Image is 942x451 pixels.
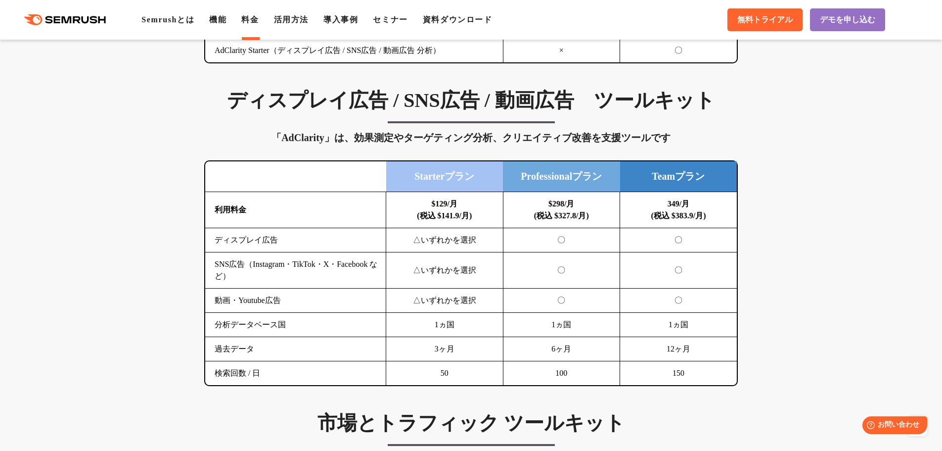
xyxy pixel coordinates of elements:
td: 〇 [620,252,737,289]
td: 150 [620,361,737,386]
a: Semrushとは [141,15,194,24]
div: 「AdClarity」は、効果測定やターゲティング分析、クリエイティブ改善を支援ツールです [204,130,738,146]
td: 過去データ [205,337,386,361]
td: 〇 [503,252,620,289]
h3: 市場とトラフィック ツールキット [204,411,738,436]
td: Teamプラン [620,161,737,192]
b: $298/月 (税込 $327.8/月) [534,200,589,220]
td: 50 [386,361,503,386]
td: × [503,39,620,63]
a: セミナー [373,15,407,24]
span: 無料トライアル [737,15,793,25]
td: △いずれかを選択 [386,252,503,289]
td: 1ヵ国 [503,313,620,337]
td: 〇 [503,289,620,313]
a: 資料ダウンロード [423,15,493,24]
td: 〇 [620,39,737,63]
td: Starterプラン [386,161,503,192]
span: デモを申し込む [820,15,875,25]
iframe: Help widget launcher [854,412,931,440]
td: 3ヶ月 [386,337,503,361]
td: ディスプレイ広告 [205,228,386,252]
td: 〇 [620,228,737,252]
td: 〇 [620,289,737,313]
td: 検索回数 / 日 [205,361,386,386]
a: デモを申し込む [810,8,885,31]
b: 利用料金 [215,205,246,214]
td: AdClarity Starter（ディスプレイ広告 / SNS広告 / 動画広告 分析） [205,39,503,63]
h3: ディスプレイ広告 / SNS広告 / 動画広告 ツールキット [204,88,738,113]
a: 機能 [209,15,226,24]
a: 活用方法 [274,15,309,24]
a: 導入事例 [323,15,358,24]
td: 動画・Youtube広告 [205,289,386,313]
b: $129/月 (税込 $141.9/月) [417,200,472,220]
td: 〇 [503,228,620,252]
a: 無料トライアル [727,8,803,31]
td: 6ヶ月 [503,337,620,361]
td: Professionalプラン [503,161,620,192]
td: 1ヵ国 [620,313,737,337]
td: 12ヶ月 [620,337,737,361]
td: △いずれかを選択 [386,228,503,252]
td: △いずれかを選択 [386,289,503,313]
td: SNS広告（Instagram・TikTok・X・Facebook など） [205,252,386,289]
a: 料金 [241,15,259,24]
td: 分析データベース国 [205,313,386,337]
b: 349/月 (税込 $383.9/月) [651,200,706,220]
td: 100 [503,361,620,386]
td: 1ヵ国 [386,313,503,337]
